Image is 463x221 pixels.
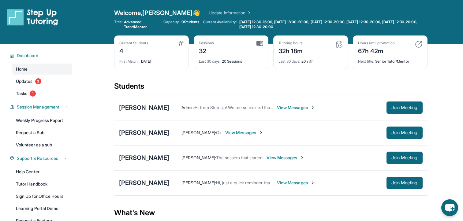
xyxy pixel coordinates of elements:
div: 4 [119,46,148,55]
span: Updates [16,78,33,84]
span: Welcome, [PERSON_NAME] 👋 [114,9,200,17]
span: View Messages [277,180,315,186]
button: Join Meeting [386,152,423,164]
a: Volunteer as a sub [12,139,72,150]
a: Tasks1 [12,88,72,99]
div: 32 [199,46,214,55]
span: Next title : [358,59,375,64]
span: Ok [216,130,222,135]
button: Session Management [14,104,69,110]
a: Sign Up for Office Hours [12,191,72,202]
span: Title: [114,20,123,29]
span: View Messages [277,105,315,111]
span: Join Meeting [391,131,418,134]
a: Weekly Progress Report [12,115,72,126]
div: [PERSON_NAME] [119,153,169,162]
div: [DATE] [119,55,184,64]
img: card [256,41,263,46]
span: [PERSON_NAME] : [181,155,216,160]
span: Capacity: [163,20,180,24]
div: 32h 18m [278,46,303,55]
div: Students [114,81,428,95]
a: Learning Portal Demo [12,203,72,214]
img: Chevron-Right [259,130,263,135]
span: [PERSON_NAME] : [181,130,216,135]
button: Join Meeting [386,177,423,189]
div: Sessions [199,41,214,46]
a: [DATE] 12:30-16:00, [DATE] 18:00-20:00, [DATE] 12:30-20:00, [DATE] 12:30-20:00, [DATE] 12:30-20:0... [238,20,428,29]
div: Hours until promotion [358,41,395,46]
span: Hi, just a quick reminder that our tutoring session is scheduled for [DATE] from 5:00 to 6:30 PM ... [216,180,411,185]
button: Support & Resources [14,155,69,161]
span: View Messages [225,130,263,136]
div: Tutoring hours [278,41,303,46]
img: card [335,41,343,48]
div: 67h 42m [358,46,395,55]
div: [PERSON_NAME] [119,103,169,112]
button: Dashboard [14,53,69,59]
span: Session Management [17,104,59,110]
img: Chevron-Right [310,105,315,110]
img: Chevron-Right [300,155,304,160]
a: Home [12,64,72,75]
span: Last 30 days : [199,59,221,64]
span: Home [16,66,28,72]
span: Join Meeting [391,106,418,109]
img: Chevron-Right [310,180,315,185]
div: Senior Tutor/Mentor [358,55,422,64]
span: Dashboard [17,53,39,59]
span: [PERSON_NAME] : [181,180,216,185]
button: Join Meeting [386,127,423,139]
span: Advanced Tutor/Mentor [124,20,160,29]
a: Update Information [209,10,252,16]
span: Current Availability: [203,20,237,29]
div: [PERSON_NAME] [119,179,169,187]
span: Last 30 days : [278,59,301,64]
span: 0 Students [181,20,200,24]
span: The session that started [216,155,263,160]
span: Admin : [181,105,195,110]
a: Request a Sub [12,127,72,138]
a: Help Center [12,166,72,177]
div: 20h 7m [278,55,343,64]
span: View Messages [267,155,305,161]
button: chat-button [441,199,458,216]
span: Join Meeting [391,181,418,185]
div: 20 Sessions [199,55,263,64]
a: Updates3 [12,76,72,87]
span: Tasks [16,90,27,97]
img: Chevron Right [245,10,252,16]
a: Tutor Handbook [12,179,72,190]
img: card [415,41,422,48]
div: [PERSON_NAME] [119,128,169,137]
span: 3 [35,78,41,84]
button: Join Meeting [386,101,423,114]
span: Join Meeting [391,156,418,160]
span: First Match : [119,59,139,64]
span: Support & Resources [17,155,58,161]
img: card [178,41,184,46]
img: logo [7,9,58,26]
span: 1 [30,90,36,97]
div: Current Students [119,41,148,46]
span: [DATE] 12:30-16:00, [DATE] 18:00-20:00, [DATE] 12:30-20:00, [DATE] 12:30-20:00, [DATE] 12:30-20:0... [239,20,426,29]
